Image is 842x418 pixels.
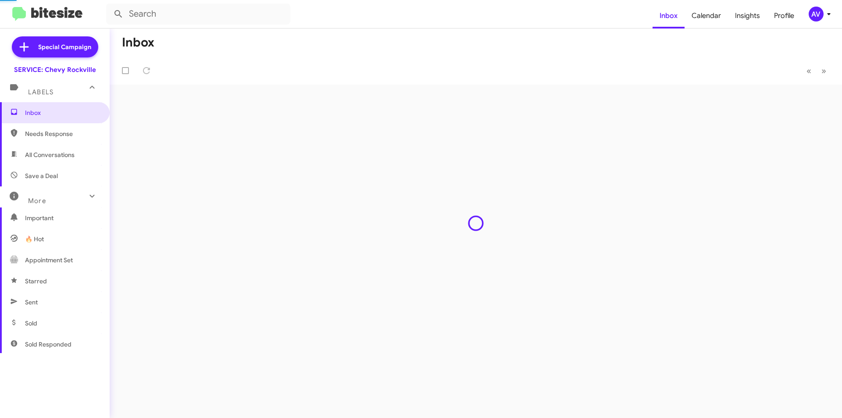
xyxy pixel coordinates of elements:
[25,171,58,180] span: Save a Deal
[821,65,826,76] span: »
[28,197,46,205] span: More
[728,3,767,29] a: Insights
[767,3,801,29] a: Profile
[38,43,91,51] span: Special Campaign
[106,4,290,25] input: Search
[25,319,37,328] span: Sold
[801,7,832,21] button: AV
[25,298,38,307] span: Sent
[122,36,154,50] h1: Inbox
[685,3,728,29] a: Calendar
[28,88,54,96] span: Labels
[816,62,831,80] button: Next
[653,3,685,29] a: Inbox
[25,256,73,264] span: Appointment Set
[12,36,98,57] a: Special Campaign
[806,65,811,76] span: «
[25,150,75,159] span: All Conversations
[801,62,817,80] button: Previous
[14,65,96,74] div: SERVICE: Chevy Rockville
[25,214,100,222] span: Important
[25,129,100,138] span: Needs Response
[25,108,100,117] span: Inbox
[25,340,71,349] span: Sold Responded
[25,277,47,286] span: Starred
[25,235,44,243] span: 🔥 Hot
[802,62,831,80] nav: Page navigation example
[809,7,824,21] div: AV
